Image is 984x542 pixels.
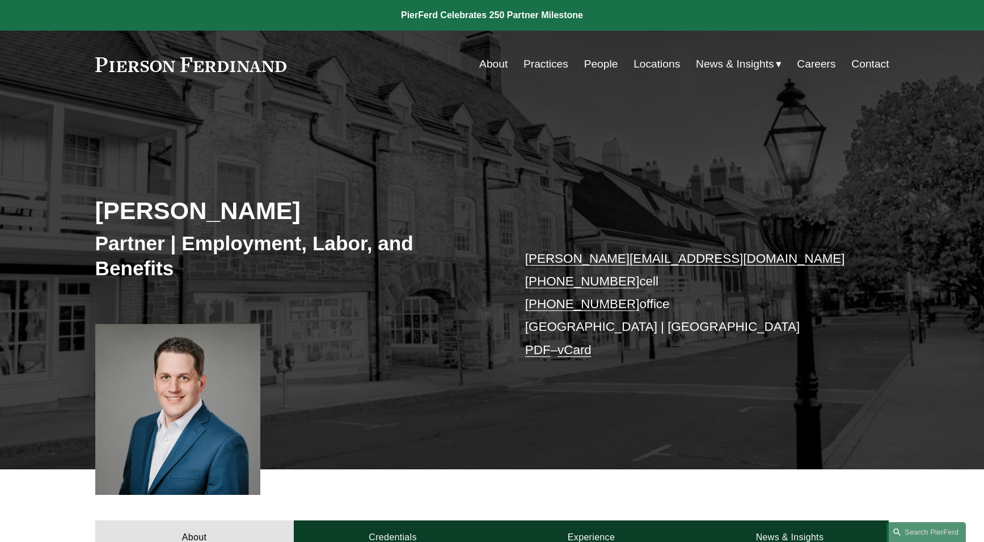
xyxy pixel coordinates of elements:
a: Contact [851,53,889,75]
h3: Partner | Employment, Labor, and Benefits [95,231,492,280]
a: Practices [523,53,568,75]
a: [PHONE_NUMBER] [525,274,640,288]
a: People [584,53,618,75]
a: vCard [558,343,592,357]
span: News & Insights [696,54,774,74]
a: folder dropdown [696,53,782,75]
a: Search this site [886,522,966,542]
h2: [PERSON_NAME] [95,196,492,225]
a: [PERSON_NAME][EMAIL_ADDRESS][DOMAIN_NAME] [525,251,845,266]
a: PDF [525,343,551,357]
p: cell office [GEOGRAPHIC_DATA] | [GEOGRAPHIC_DATA] – [525,247,856,362]
a: [PHONE_NUMBER] [525,297,640,311]
a: About [479,53,508,75]
a: Careers [797,53,835,75]
a: Locations [634,53,680,75]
